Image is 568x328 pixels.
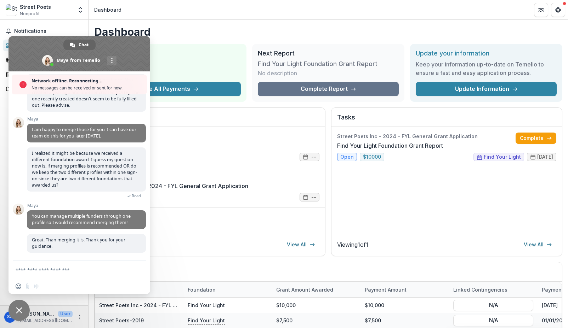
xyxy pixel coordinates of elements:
[183,282,272,297] div: Foundation
[534,3,548,17] button: Partners
[3,83,85,95] a: Documents
[100,182,248,190] a: Street Poets Inc - 2024 - FYL General Grant Application
[107,56,117,65] div: More channels
[63,40,96,50] div: Chat
[99,302,237,308] a: Street Poets Inc - 2024 - FYL General Grant Application
[8,300,30,321] div: Close chat
[58,311,73,317] p: User
[360,313,449,328] div: $7,500
[516,133,556,144] a: Complete
[416,82,557,96] a: Update Information
[449,286,512,293] div: Linked Contingencies
[453,315,533,326] button: N/A
[20,11,40,17] span: Nonprofit
[3,54,85,66] a: Tasks
[27,203,146,208] span: Maya
[3,40,85,51] a: Dashboard
[32,127,136,139] span: I am happy to merge those for you. I can have our team do this for you later [DATE].
[188,316,225,324] p: Find Your Light
[360,282,449,297] div: Payment Amount
[258,49,399,57] h2: Next Report
[32,77,143,84] span: Network offline. Reconnecting...
[16,283,21,289] span: Insert an emoji
[20,3,51,11] div: Street Poets
[75,313,84,321] button: More
[188,301,225,309] p: Find Your Light
[79,40,89,50] span: Chat
[360,286,411,293] div: Payment Amount
[272,286,337,293] div: Grant amount awarded
[337,240,368,249] p: Viewing 1 of 1
[337,113,556,127] h2: Tasks
[27,117,146,122] span: Maya
[3,69,85,80] a: Proposals
[16,267,127,273] textarea: Compose your message...
[449,282,538,297] div: Linked Contingencies
[75,3,85,17] button: Open entity switcher
[551,3,565,17] button: Get Help
[100,268,556,281] h2: Grant Payments
[272,282,360,297] div: Grant amount awarded
[258,69,297,77] p: No description
[258,82,399,96] a: Complete Report
[100,49,241,57] h2: Total Awarded
[18,310,55,317] p: [PERSON_NAME]
[258,60,377,68] h3: Find Your Light Foundation Grant Report
[132,193,141,198] span: Read
[272,313,360,328] div: $7,500
[337,141,443,150] a: Find Your Light Foundation Grant Report
[18,317,73,324] p: [EMAIL_ADDRESS][DOMAIN_NAME]
[32,237,125,249] span: Great. Than merging it is. Thank you for your guidance.
[453,299,533,311] button: N/A
[416,60,557,77] h3: Keep your information up-to-date on Temelio to ensure a fast and easy application process.
[3,25,85,37] button: Notifications
[6,4,17,16] img: Street Poets
[7,315,13,319] div: Shanae Sharon
[519,239,556,250] a: View All
[32,213,131,225] span: You can manage multiple funders through one profile so I would recommend merging them!
[32,84,143,92] span: No messages can be received or sent for now.
[99,317,144,323] a: Street Poets-2019
[100,113,319,127] h2: Proposals
[94,6,121,13] div: Dashboard
[14,28,83,34] span: Notifications
[183,286,220,293] div: Foundation
[283,239,319,250] a: View All
[360,298,449,313] div: $10,000
[416,49,557,57] h2: Update your information
[32,150,137,188] span: I realized it might be because we received a different foundation award. I guess my question now ...
[94,25,562,38] h1: Dashboard
[272,298,360,313] div: $10,000
[91,5,124,15] nav: breadcrumb
[100,82,241,96] button: See All Payments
